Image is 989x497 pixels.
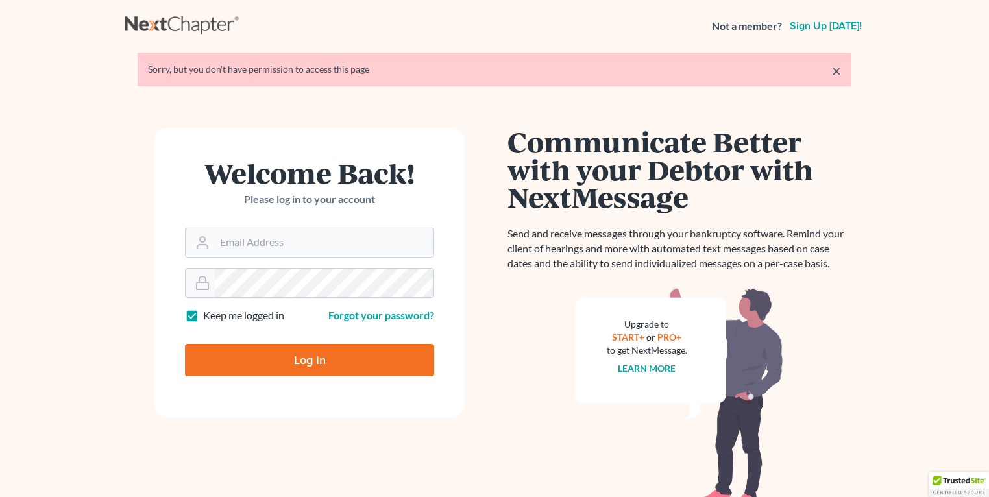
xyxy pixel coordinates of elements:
input: Log In [185,344,434,376]
a: × [832,63,841,79]
a: Learn more [618,363,676,374]
h1: Communicate Better with your Debtor with NextMessage [507,128,851,211]
p: Send and receive messages through your bankruptcy software. Remind your client of hearings and mo... [507,226,851,271]
a: Sign up [DATE]! [787,21,864,31]
input: Email Address [215,228,433,257]
div: TrustedSite Certified [929,472,989,497]
p: Please log in to your account [185,192,434,207]
h1: Welcome Back! [185,159,434,187]
a: PRO+ [658,332,682,343]
a: START+ [613,332,645,343]
div: Sorry, but you don't have permission to access this page [148,63,841,76]
strong: Not a member? [712,19,782,34]
div: Upgrade to [607,318,687,331]
div: to get NextMessage. [607,344,687,357]
a: Forgot your password? [328,309,434,321]
label: Keep me logged in [203,308,284,323]
span: or [647,332,656,343]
